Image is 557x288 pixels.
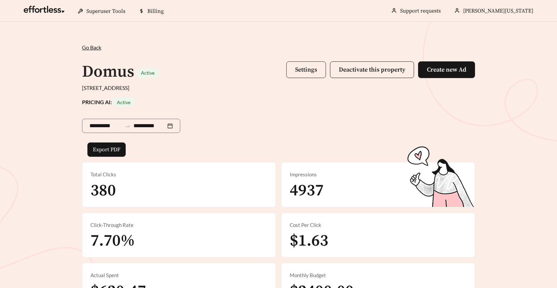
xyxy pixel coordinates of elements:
span: $1.63 [290,231,328,251]
span: Create new Ad [427,66,466,74]
div: Total Clicks [90,171,267,178]
a: Support requests [400,7,441,14]
span: 380 [90,180,116,201]
div: Monthly Budget [290,271,467,279]
span: 7.70% [90,231,135,251]
span: Go Back [82,44,101,51]
button: Settings [286,61,326,78]
span: Billing [147,8,164,15]
span: to [125,123,131,129]
span: [PERSON_NAME][US_STATE] [463,7,533,14]
span: Settings [295,66,317,74]
span: Superuser Tools [86,8,125,15]
button: Export PDF [87,142,126,157]
div: Click-Through Rate [90,221,267,229]
strong: PRICING AI: [82,99,135,105]
button: Create new Ad [418,61,475,78]
div: Actual Spent [90,271,267,279]
span: Deactivate this property [339,66,405,74]
div: Cost Per Click [290,221,467,229]
button: Deactivate this property [330,61,414,78]
div: [STREET_ADDRESS] [82,84,475,92]
h1: Domus [82,62,134,82]
span: Active [117,99,130,105]
span: Export PDF [93,146,120,154]
span: 4937 [290,180,324,201]
span: Active [141,70,154,76]
span: swap-right [125,123,131,129]
div: Impressions [290,171,467,178]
